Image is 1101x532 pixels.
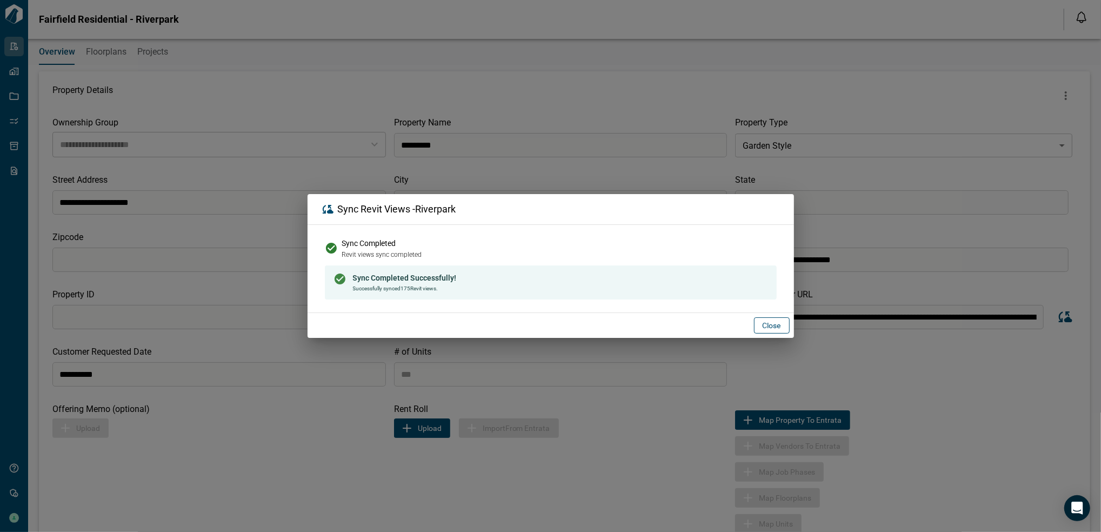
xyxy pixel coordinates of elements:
[353,273,457,283] h6: Sync Completed Successfully!
[338,204,456,215] span: Sync Revit Views - Riverpark
[754,317,790,334] button: Close
[353,285,457,292] p: Successfully synced 175 Revit views.
[1064,495,1090,521] div: Open Intercom Messenger
[342,251,422,258] span: Revit views sync completed
[342,239,396,248] span: Sync Completed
